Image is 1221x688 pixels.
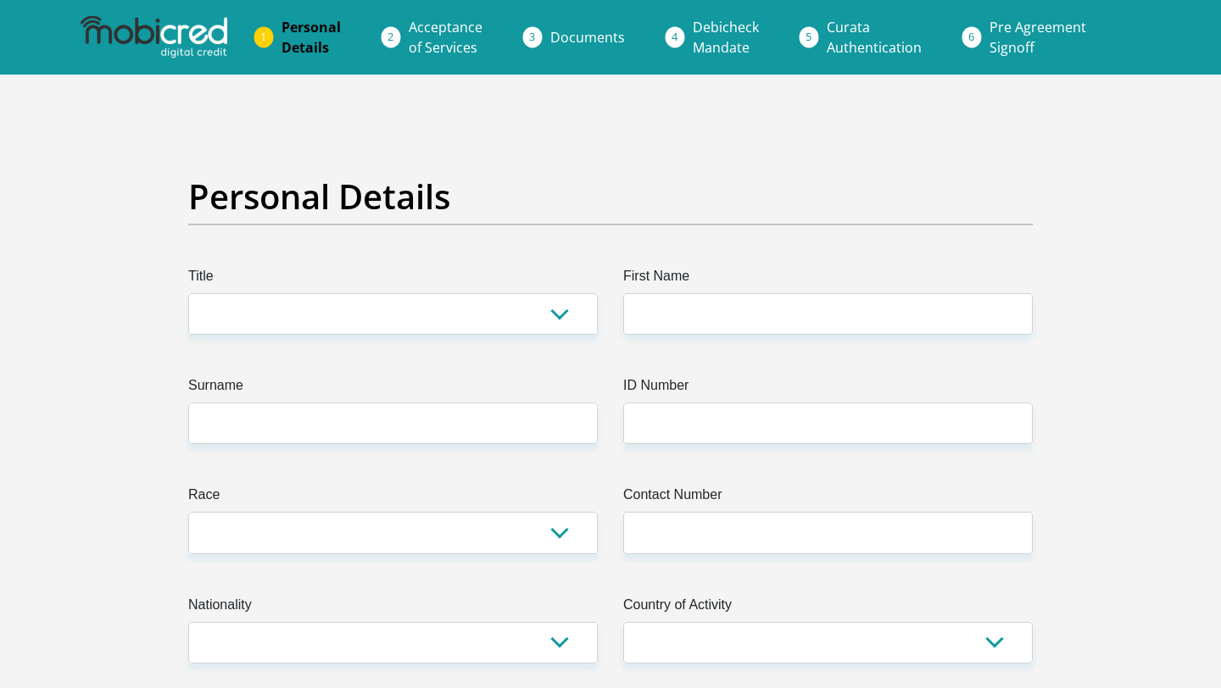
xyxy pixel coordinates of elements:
a: Documents [537,20,638,54]
input: Surname [188,402,598,444]
a: PersonalDetails [268,10,354,64]
a: Acceptanceof Services [395,10,496,64]
a: CurataAuthentication [813,10,935,64]
a: Pre AgreementSignoff [976,10,1100,64]
span: Debicheck Mandate [693,18,759,57]
span: Curata Authentication [827,18,922,57]
label: ID Number [623,375,1033,402]
span: Acceptance of Services [409,18,482,57]
label: Nationality [188,595,598,622]
img: mobicred logo [81,16,226,58]
span: Personal Details [282,18,341,57]
span: Pre Agreement Signoff [990,18,1086,57]
label: Contact Number [623,485,1033,512]
label: Surname [188,375,598,402]
a: DebicheckMandate [679,10,772,64]
input: First Name [623,293,1033,335]
span: Documents [550,28,625,47]
label: Race [188,485,598,512]
label: First Name [623,266,1033,293]
input: ID Number [623,402,1033,444]
h2: Personal Details [188,176,1033,217]
input: Contact Number [623,512,1033,553]
label: Country of Activity [623,595,1033,622]
label: Title [188,266,598,293]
